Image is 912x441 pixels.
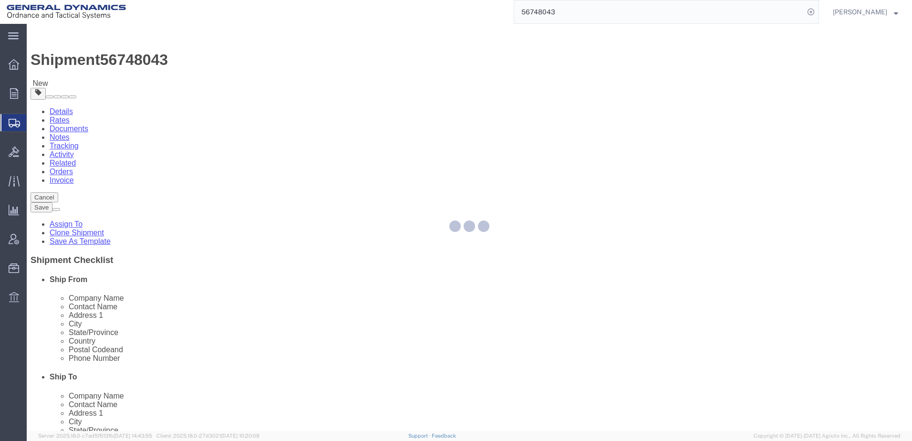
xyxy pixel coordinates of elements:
[7,5,126,19] img: logo
[408,433,432,439] a: Support
[754,432,901,440] span: Copyright © [DATE]-[DATE] Agistix Inc., All Rights Reserved
[833,7,887,17] span: Richard Lautenbacher
[832,6,899,18] button: [PERSON_NAME]
[514,0,804,23] input: Search for shipment number, reference number
[114,433,152,439] span: [DATE] 14:43:55
[156,433,259,439] span: Client: 2025.18.0-27d3021
[221,433,259,439] span: [DATE] 10:20:09
[38,433,152,439] span: Server: 2025.18.0-c7ad5f513fb
[432,433,456,439] a: Feedback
